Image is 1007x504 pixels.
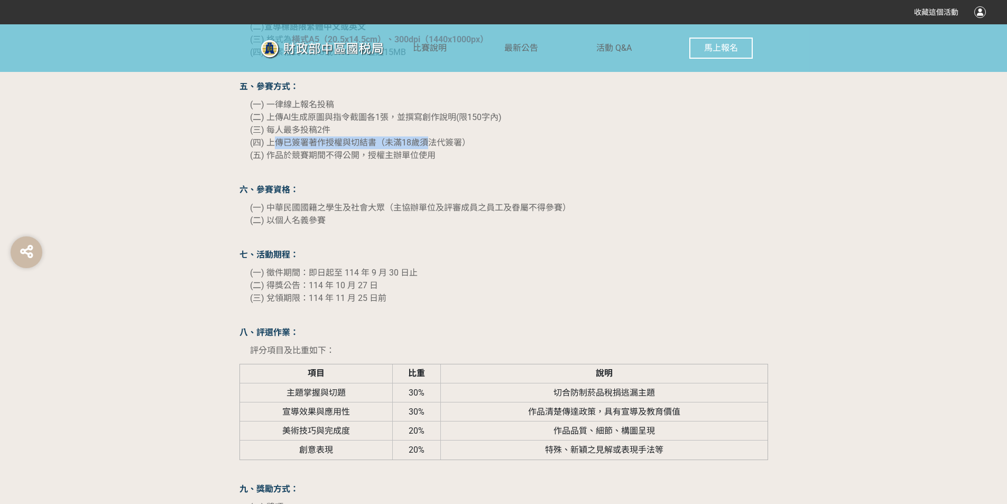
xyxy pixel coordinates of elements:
[239,484,299,494] strong: 九、獎勵方式：
[689,38,753,59] button: 馬上報名
[239,185,299,195] strong: 六、參賽資格：
[409,445,424,455] span: 20%
[239,81,299,91] strong: 五、參賽方式：
[250,99,334,109] span: (一) 一律線上報名投稿
[504,24,538,72] a: 最新公告
[308,368,325,378] strong: 項目
[250,203,571,213] span: (一) 中華民國國籍之學生及社會大眾（主協辦單位及評審成員之員工及眷屬不得參賽）
[596,368,613,378] strong: 說明
[250,293,386,303] span: (三) 兌領期限：114 年 11 月 25 日前
[504,43,538,53] span: 最新公告
[553,388,655,398] span: 切合防制菸品稅捐逃漏主題
[408,368,425,378] strong: 比重
[254,35,413,62] img: 「拒菸新世界 AI告訴你」防制菸品稅捐逃漏 徵件比賽
[413,24,447,72] a: 比賽說明
[250,112,502,122] span: (二) 上傳AI生成原圖與指令截圖各1張，並撰寫創作說明(限150字內)
[250,125,330,135] span: (三) 每人最多投稿2件
[287,388,346,398] span: 主題掌握與切題
[553,426,655,436] span: 作品品質、細節、構圖呈現
[250,280,378,290] span: (二) 得獎公告：114 年 10 月 27 日
[250,345,335,355] span: 評分項目及比重如下：
[596,24,632,72] a: 活動 Q&A
[409,407,424,417] span: 30%
[282,407,350,417] span: 宣導效果與應用性
[409,426,424,436] span: 20%
[596,43,632,53] span: 活動 Q&A
[528,407,680,417] span: 作品清楚傳達政策，具有宣導及教育價值
[250,268,418,278] span: (一) 徵件期間：即日起至 114 年 9 月 30 日止
[413,43,447,53] span: 比賽說明
[239,327,299,337] strong: 八、評選作業：
[250,150,436,160] span: (五) 作品於競賽期間不得公開，授權主辦單位使用
[250,138,470,148] span: (四) 上傳已簽署著作授權與切結書（未滿18歲須法代簽署）
[299,445,333,455] span: 創意表現
[545,445,663,455] span: 特殊、新穎之見解或表現手法等
[239,250,299,260] strong: 七、活動期程：
[914,8,958,16] span: 收藏這個活動
[282,426,350,436] span: 美術技巧與完成度
[704,43,738,53] span: 馬上報名
[409,388,424,398] span: 30%
[250,215,326,225] span: (二) 以個人名義參賽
